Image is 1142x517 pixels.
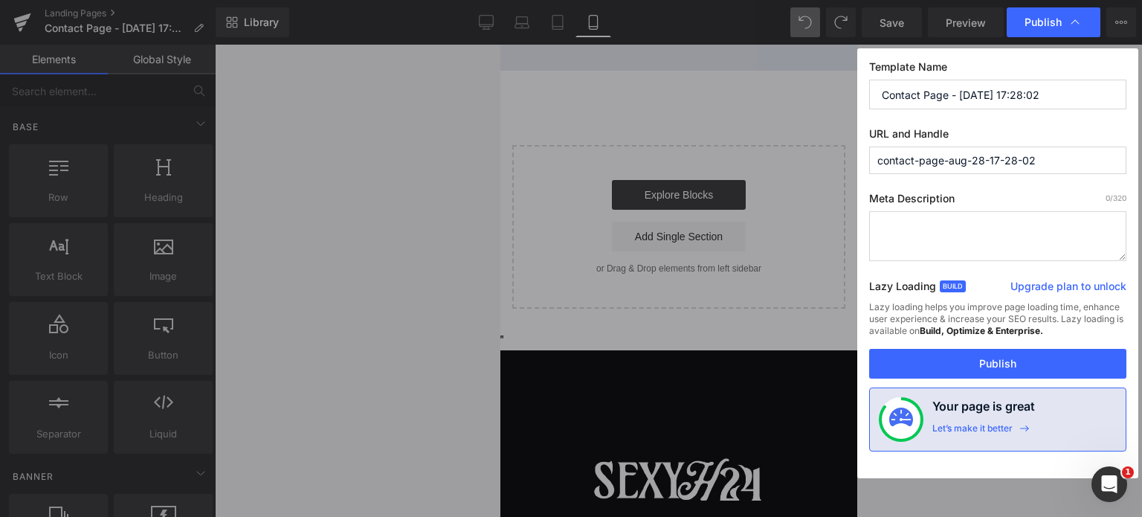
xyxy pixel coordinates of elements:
[932,423,1013,442] div: Let’s make it better
[920,325,1043,336] strong: Build, Optimize & Enterprise.
[869,192,1126,211] label: Meta Description
[869,301,1126,349] div: Lazy loading helps you improve page loading time, enhance user experience & increase your SEO res...
[1106,193,1110,202] span: 0
[1010,279,1126,300] a: Upgrade plan to unlock
[36,219,321,229] p: or Drag & Drop elements from left sidebar
[112,135,245,165] a: Explore Blocks
[869,127,1126,147] label: URL and Handle
[940,280,966,292] span: Build
[869,349,1126,379] button: Publish
[869,60,1126,80] label: Template Name
[1122,466,1134,478] span: 1
[112,177,245,207] a: Add Single Section
[1091,466,1127,502] iframe: Intercom live chat
[889,408,913,431] img: onboarding-status.svg
[1106,193,1126,202] span: /320
[932,397,1035,423] h4: Your page is great
[1025,16,1062,29] span: Publish
[869,277,936,301] label: Lazy Loading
